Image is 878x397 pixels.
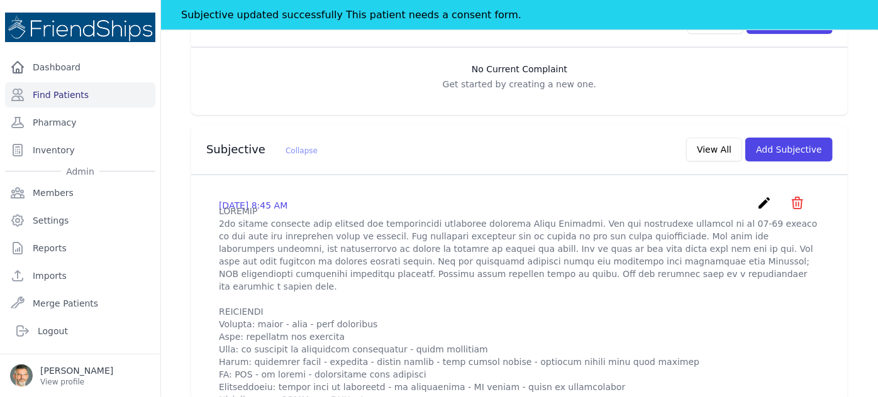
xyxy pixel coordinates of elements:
a: [PERSON_NAME] View profile [10,364,150,387]
a: Imports [5,263,155,288]
button: View All [686,138,742,161]
span: Collapse [286,146,318,155]
a: Reports [5,236,155,261]
p: View profile [40,377,113,387]
a: Inventory [5,138,155,163]
a: Members [5,180,155,205]
a: Merge Patients [5,291,155,316]
a: Pharmacy [5,110,155,135]
button: Add Subjective [745,138,833,161]
h3: No Current Complaint [204,63,835,75]
a: create [757,201,775,213]
h3: Subjective [206,142,318,157]
a: Find Patients [5,82,155,107]
p: [PERSON_NAME] [40,364,113,377]
p: [DATE] 8:45 AM [219,199,287,212]
span: Admin [61,165,99,178]
p: Get started by creating a new one. [204,78,835,90]
i: create [757,195,772,210]
a: Settings [5,208,155,233]
a: Dashboard [5,55,155,80]
a: Logout [10,318,150,344]
img: Medical Missions EMR [5,13,155,42]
